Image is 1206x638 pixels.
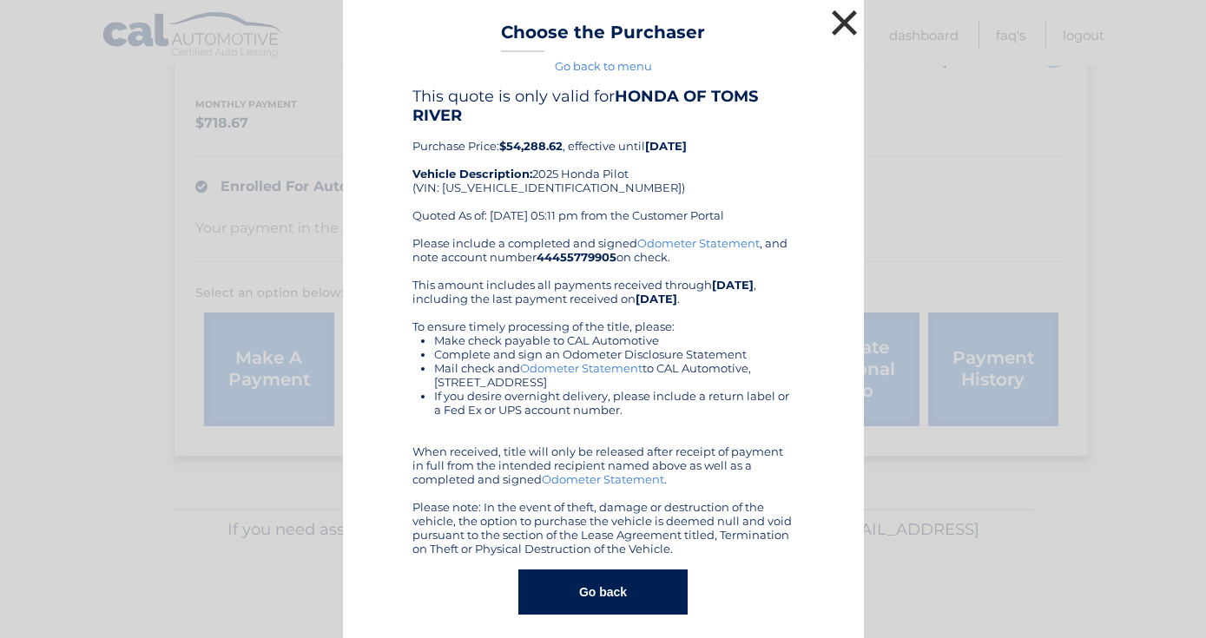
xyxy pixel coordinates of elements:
li: If you desire overnight delivery, please include a return label or a Fed Ex or UPS account number. [434,389,794,417]
b: [DATE] [636,292,677,306]
a: Odometer Statement [542,472,664,486]
a: Odometer Statement [520,361,643,375]
a: Odometer Statement [637,236,760,250]
li: Complete and sign an Odometer Disclosure Statement [434,347,794,361]
a: Go back to menu [555,59,652,73]
b: $54,288.62 [499,139,563,153]
b: 44455779905 [537,250,616,264]
h4: This quote is only valid for [412,87,794,125]
b: HONDA OF TOMS RIVER [412,87,758,125]
h3: Choose the Purchaser [501,22,705,52]
button: × [827,5,862,40]
b: [DATE] [645,139,687,153]
b: [DATE] [712,278,754,292]
li: Mail check and to CAL Automotive, [STREET_ADDRESS] [434,361,794,389]
button: Go back [518,569,688,615]
li: Make check payable to CAL Automotive [434,333,794,347]
div: Please include a completed and signed , and note account number on check. This amount includes al... [412,236,794,556]
strong: Vehicle Description: [412,167,532,181]
div: Purchase Price: , effective until 2025 Honda Pilot (VIN: [US_VEHICLE_IDENTIFICATION_NUMBER]) Quot... [412,87,794,236]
